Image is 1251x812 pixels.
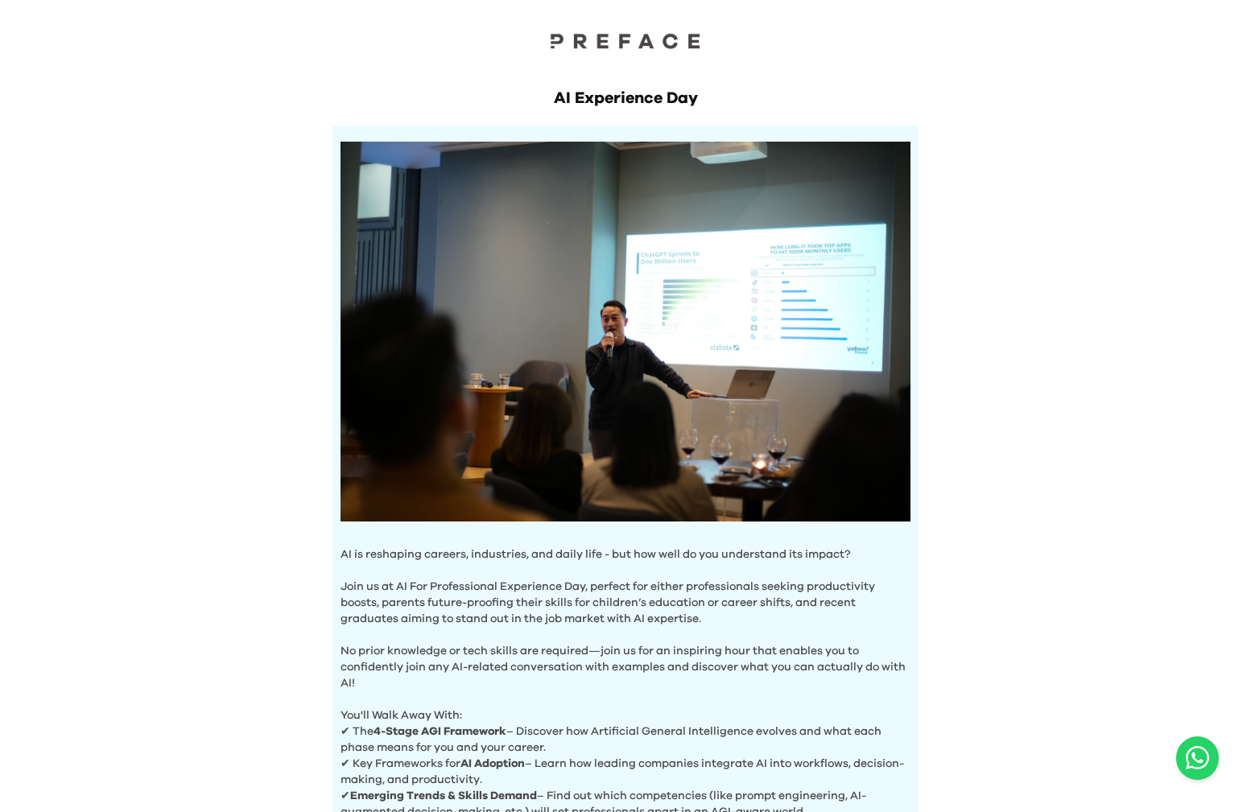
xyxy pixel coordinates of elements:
p: ✔ Key Frameworks for – Learn how leading companies integrate AI into workflows, decision-making, ... [341,756,910,788]
img: Hero Image [341,142,910,521]
a: Preface Logo [545,32,706,55]
b: Emerging Trends & Skills Demand [350,790,537,802]
b: 4-Stage AGI Framework [374,726,506,737]
p: You'll Walk Away With: [341,691,910,723]
p: No prior knowledge or tech skills are required—join us for an inspiring hour that enables you to ... [341,627,910,691]
b: AI Adoption [460,758,525,769]
h1: AI Experience Day [332,87,919,109]
p: Join us at AI For Professional Experience Day, perfect for either professionals seeking productiv... [341,563,910,627]
a: Chat with us on WhatsApp [1176,736,1219,780]
img: Preface Logo [545,32,706,49]
button: Open WhatsApp chat [1176,736,1219,780]
p: ✔ The – Discover how Artificial General Intelligence evolves and what each phase means for you an... [341,723,910,756]
p: AI is reshaping careers, industries, and daily life - but how well do you understand its impact? [341,546,910,563]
